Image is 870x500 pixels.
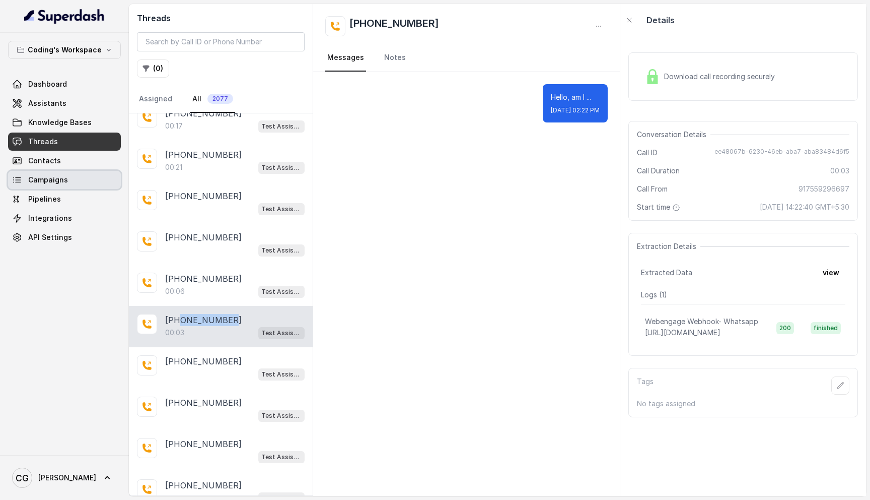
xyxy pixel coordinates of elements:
[645,328,720,337] span: [URL][DOMAIN_NAME]
[261,121,302,132] p: Test Assistant- 2
[137,59,169,78] button: (0)
[261,411,302,421] p: Test Assistant- 2
[28,194,61,204] span: Pipelines
[8,228,121,246] a: API Settings
[8,464,121,492] a: [PERSON_NAME]
[637,166,680,176] span: Call Duration
[8,152,121,170] a: Contacts
[165,231,242,243] p: [PHONE_NUMBER]
[637,202,682,212] span: Start time
[38,473,96,483] span: [PERSON_NAME]
[637,130,710,140] span: Conversation Details
[8,41,121,59] button: Coding's Workspace
[28,213,72,223] span: Integrations
[137,86,305,113] nav: Tabs
[261,452,302,462] p: Test Assistant- 2
[830,166,849,176] span: 00:03
[165,190,242,202] p: [PHONE_NUMBER]
[28,44,102,56] p: Coding's Workspace
[137,86,174,113] a: Assigned
[165,162,182,172] p: 00:21
[165,121,183,131] p: 00:17
[799,184,849,194] span: 917559296697
[637,399,849,409] p: No tags assigned
[637,377,654,395] p: Tags
[8,190,121,208] a: Pipelines
[261,204,302,214] p: Test Assistant- 2
[664,72,779,82] span: Download call recording securely
[551,106,600,114] span: [DATE] 02:22 PM
[165,107,242,119] p: [PHONE_NUMBER]
[190,86,235,113] a: All2077
[28,137,58,147] span: Threads
[637,148,658,158] span: Call ID
[28,117,92,128] span: Knowledge Bases
[261,245,302,256] p: Test Assistant- 2
[16,473,29,483] text: CG
[8,171,121,189] a: Campaigns
[28,98,66,108] span: Assistants
[325,44,366,72] a: Messages
[261,287,302,297] p: Test Assistant- 2
[8,133,121,151] a: Threads
[641,290,845,300] p: Logs ( 1 )
[382,44,408,72] a: Notes
[28,79,67,89] span: Dashboard
[165,397,242,409] p: [PHONE_NUMBER]
[8,113,121,132] a: Knowledge Bases
[165,438,242,450] p: [PHONE_NUMBER]
[137,32,305,51] input: Search by Call ID or Phone Number
[165,328,184,338] p: 00:03
[165,273,242,285] p: [PHONE_NUMBER]
[261,163,302,173] p: Test Assistant- 2
[646,14,675,26] p: Details
[8,94,121,112] a: Assistants
[637,184,668,194] span: Call From
[24,8,105,24] img: light.svg
[637,241,700,252] span: Extraction Details
[349,16,439,36] h2: [PHONE_NUMBER]
[28,232,72,242] span: API Settings
[645,69,660,84] img: Lock Icon
[261,328,302,338] p: Test Assistant- 2
[207,94,233,104] span: 2077
[8,209,121,227] a: Integrations
[165,314,242,326] p: [PHONE_NUMBER]
[760,202,849,212] span: [DATE] 14:22:40 GMT+5:30
[325,44,608,72] nav: Tabs
[811,322,841,334] span: finished
[714,148,849,158] span: ee48067b-6230-46eb-aba7-aba83484d6f5
[776,322,794,334] span: 200
[8,75,121,93] a: Dashboard
[817,264,845,282] button: view
[165,286,185,296] p: 00:06
[165,149,242,161] p: [PHONE_NUMBER]
[165,355,242,367] p: [PHONE_NUMBER]
[261,369,302,380] p: Test Assistant- 2
[28,156,61,166] span: Contacts
[165,479,242,491] p: [PHONE_NUMBER]
[551,92,600,102] p: Hello, am I ...
[645,317,758,327] p: Webengage Webhook- Whatsapp
[28,175,68,185] span: Campaigns
[137,12,305,24] h2: Threads
[641,268,692,278] span: Extracted Data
